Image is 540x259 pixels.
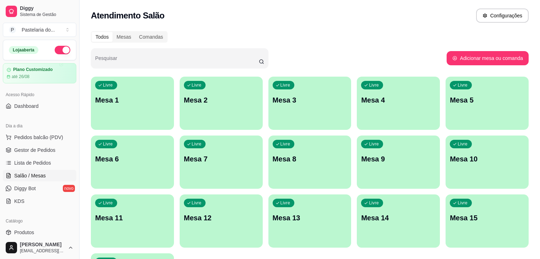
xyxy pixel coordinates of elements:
[3,195,76,207] a: KDS
[268,136,351,189] button: LivreMesa 8
[458,141,468,147] p: Livre
[180,136,263,189] button: LivreMesa 7
[91,77,174,130] button: LivreMesa 1
[192,82,202,88] p: Livre
[446,194,529,248] button: LivreMesa 15
[14,134,63,141] span: Pedidos balcão (PDV)
[20,242,65,248] span: [PERSON_NAME]
[91,10,164,21] h2: Atendimento Salão
[103,141,113,147] p: Livre
[55,46,70,54] button: Alterar Status
[280,200,290,206] p: Livre
[3,100,76,112] a: Dashboard
[14,103,39,110] span: Dashboard
[450,213,524,223] p: Mesa 15
[192,141,202,147] p: Livre
[273,95,347,105] p: Mesa 3
[12,74,29,79] article: até 26/08
[268,194,351,248] button: LivreMesa 13
[361,213,436,223] p: Mesa 14
[95,213,170,223] p: Mesa 11
[3,239,76,256] button: [PERSON_NAME][EMAIL_ADDRESS][DOMAIN_NAME]
[3,144,76,156] a: Gestor de Pedidos
[450,95,524,105] p: Mesa 5
[3,120,76,132] div: Dia a dia
[95,57,259,65] input: Pesquisar
[3,23,76,37] button: Select a team
[357,77,440,130] button: LivreMesa 4
[20,5,73,12] span: Diggy
[268,77,351,130] button: LivreMesa 3
[92,32,113,42] div: Todos
[369,200,379,206] p: Livre
[20,12,73,17] span: Sistema de Gestão
[91,136,174,189] button: LivreMesa 6
[14,147,55,154] span: Gestor de Pedidos
[446,136,529,189] button: LivreMesa 10
[9,26,16,33] span: P
[3,3,76,20] a: DiggySistema de Gestão
[113,32,135,42] div: Mesas
[476,9,529,23] button: Configurações
[9,46,38,54] div: Loja aberta
[95,154,170,164] p: Mesa 6
[3,183,76,194] a: Diggy Botnovo
[369,141,379,147] p: Livre
[180,77,263,130] button: LivreMesa 2
[280,82,290,88] p: Livre
[20,248,65,254] span: [EMAIL_ADDRESS][DOMAIN_NAME]
[3,63,76,83] a: Plano Customizadoaté 26/08
[369,82,379,88] p: Livre
[180,194,263,248] button: LivreMesa 12
[3,132,76,143] button: Pedidos balcão (PDV)
[273,154,347,164] p: Mesa 8
[14,159,51,166] span: Lista de Pedidos
[184,154,258,164] p: Mesa 7
[135,32,167,42] div: Comandas
[103,200,113,206] p: Livre
[91,194,174,248] button: LivreMesa 11
[450,154,524,164] p: Mesa 10
[184,95,258,105] p: Mesa 2
[361,154,436,164] p: Mesa 9
[458,82,468,88] p: Livre
[447,51,529,65] button: Adicionar mesa ou comanda
[3,157,76,169] a: Lista de Pedidos
[22,26,55,33] div: Pastelaria do ...
[14,185,36,192] span: Diggy Bot
[3,215,76,227] div: Catálogo
[3,170,76,181] a: Salão / Mesas
[273,213,347,223] p: Mesa 13
[14,229,34,236] span: Produtos
[3,89,76,100] div: Acesso Rápido
[103,82,113,88] p: Livre
[192,200,202,206] p: Livre
[3,227,76,238] a: Produtos
[357,136,440,189] button: LivreMesa 9
[280,141,290,147] p: Livre
[184,213,258,223] p: Mesa 12
[14,172,46,179] span: Salão / Mesas
[357,194,440,248] button: LivreMesa 14
[458,200,468,206] p: Livre
[13,67,53,72] article: Plano Customizado
[361,95,436,105] p: Mesa 4
[95,95,170,105] p: Mesa 1
[446,77,529,130] button: LivreMesa 5
[14,198,24,205] span: KDS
